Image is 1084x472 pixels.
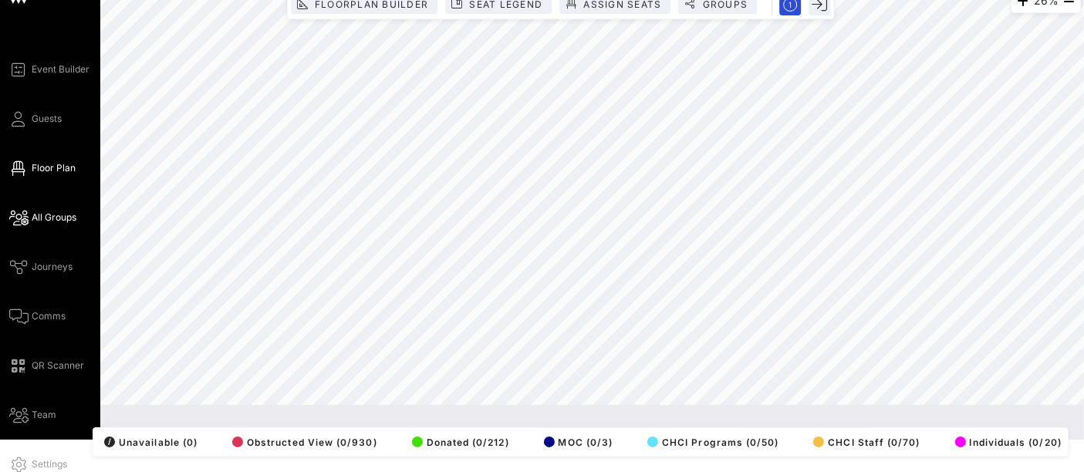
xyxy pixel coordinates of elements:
[32,309,66,323] span: Comms
[32,457,67,471] span: Settings
[32,408,56,422] span: Team
[9,208,76,227] a: All Groups
[32,62,89,76] span: Event Builder
[104,437,115,447] div: /
[407,431,509,453] button: Donated (0/212)
[412,437,509,448] span: Donated (0/212)
[539,431,613,453] button: MOC (0/3)
[9,110,62,128] a: Guests
[809,431,920,453] button: CHCI Staff (0/70)
[9,406,56,424] a: Team
[32,112,62,126] span: Guests
[544,437,613,448] span: MOC (0/3)
[813,437,920,448] span: CHCI Staff (0/70)
[643,431,779,453] button: CHCI Programs (0/50)
[100,431,198,453] button: /Unavailable (0)
[647,437,779,448] span: CHCI Programs (0/50)
[951,431,1062,453] button: Individuals (0/20)
[228,431,377,453] button: Obstructed View (0/930)
[9,356,84,375] a: QR Scanner
[32,211,76,224] span: All Groups
[9,307,66,325] a: Comms
[104,437,198,448] span: Unavailable (0)
[32,260,73,274] span: Journeys
[9,60,89,79] a: Event Builder
[955,437,1062,448] span: Individuals (0/20)
[9,258,73,276] a: Journeys
[32,161,76,175] span: Floor Plan
[9,159,76,177] a: Floor Plan
[32,359,84,373] span: QR Scanner
[232,437,377,448] span: Obstructed View (0/930)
